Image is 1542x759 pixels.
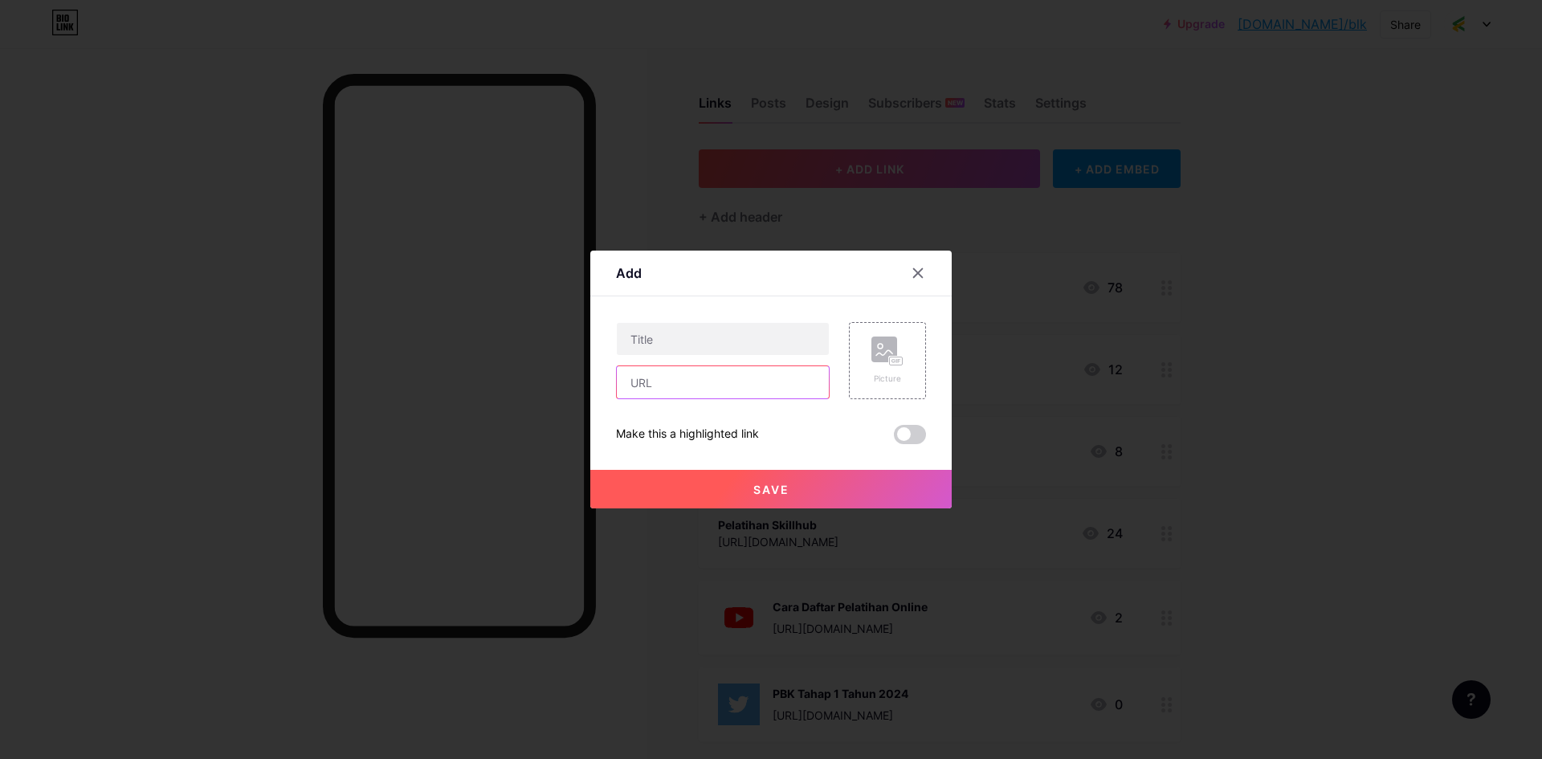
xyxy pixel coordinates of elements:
button: Save [590,470,952,508]
div: Make this a highlighted link [616,425,759,444]
input: URL [617,366,829,398]
div: Picture [871,373,904,385]
div: Add [616,263,642,283]
span: Save [753,483,789,496]
input: Title [617,323,829,355]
